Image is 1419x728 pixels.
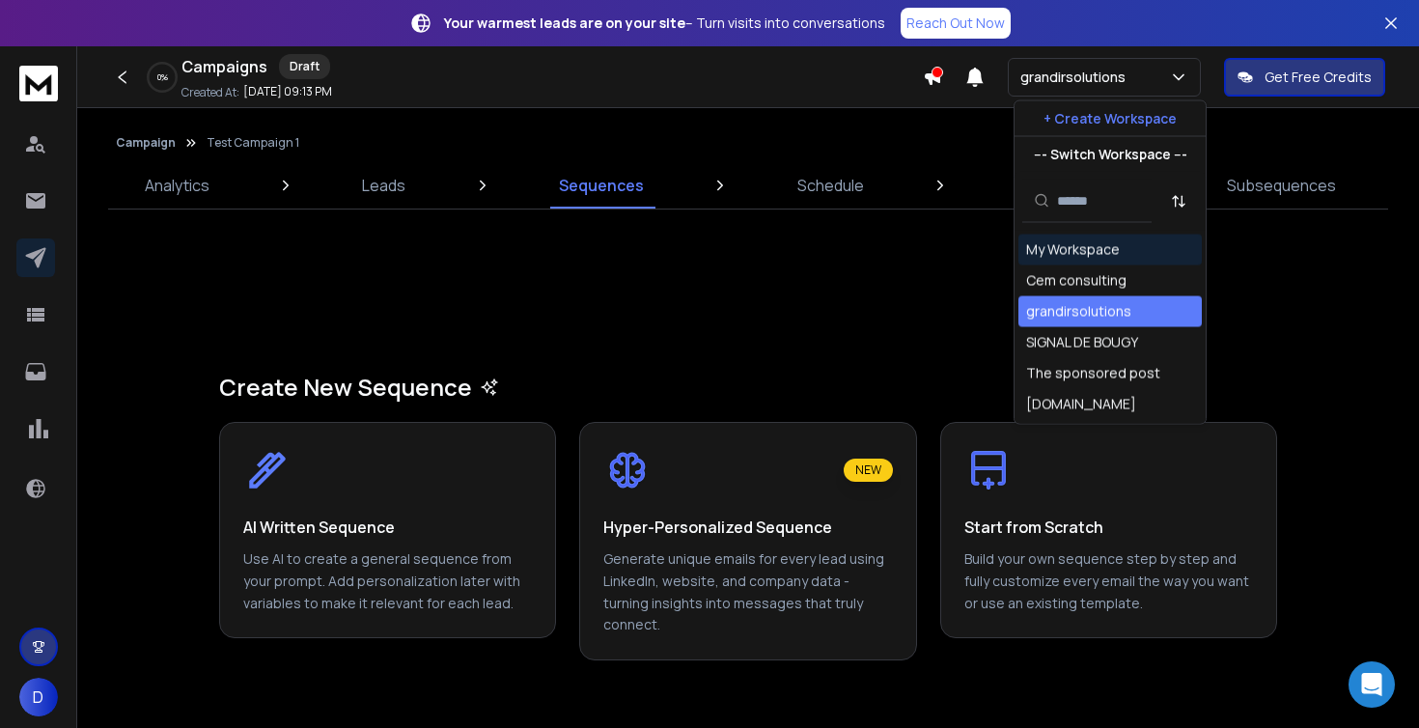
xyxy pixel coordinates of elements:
button: Start from ScratchBuild your own sequence step by step and fully customize every email the way yo... [940,422,1277,638]
div: Cem consulting [1026,271,1127,291]
p: 0 % [157,71,168,83]
a: Sequences [547,162,655,209]
p: – Turn visits into conversations [444,14,885,33]
div: SIGNAL DE BOUGY [1026,333,1138,352]
a: Schedule [786,162,876,209]
button: D [19,678,58,716]
div: grandirsolutions [1026,302,1131,322]
img: logo [19,66,58,101]
button: Get Free Credits [1224,58,1385,97]
p: Schedule [797,174,864,197]
p: Sequences [559,174,644,197]
a: Options [1006,162,1086,209]
h3: Start from Scratch [964,518,1103,537]
div: The sponsored post [1026,364,1160,383]
p: Build your own sequence step by step and fully customize every email the way you want or use an e... [964,548,1253,614]
button: Campaign [116,135,176,151]
p: Analytics [145,174,209,197]
div: [DOMAIN_NAME] [1026,395,1136,414]
p: Leads [362,174,405,197]
p: Generate unique emails for every lead using LinkedIn, website, and company data - turning insight... [603,548,892,636]
div: Draft [279,54,330,79]
p: Test Campaign 1 [207,135,299,151]
h3: Hyper-Personalized Sequence [603,518,832,537]
p: Subsequences [1227,174,1336,197]
a: Subsequences [1215,162,1348,209]
div: NEW [844,459,893,482]
button: + Create Workspace [1015,101,1206,136]
strong: Your warmest leads are on your site [444,14,685,32]
h3: AI Written Sequence [243,518,395,537]
p: Get Free Credits [1265,68,1372,87]
button: NEWHyper-Personalized SequenceGenerate unique emails for every lead using LinkedIn, website, and ... [579,422,916,660]
p: Created At: [181,85,239,100]
p: Use AI to create a general sequence from your prompt. Add personalization later with variables to... [243,548,532,614]
a: Leads [350,162,417,209]
h1: Create New Sequence [219,372,1277,403]
h1: Campaigns [181,55,267,78]
button: AI Written SequenceUse AI to create a general sequence from your prompt. Add personalization late... [219,422,556,638]
p: + Create Workspace [1043,109,1177,128]
p: [DATE] 09:13 PM [243,84,332,99]
p: Reach Out Now [906,14,1005,33]
button: Sort by Sort A-Z [1159,182,1198,220]
p: grandirsolutions [1020,68,1133,87]
div: My Workspace [1026,240,1120,260]
a: Analytics [133,162,221,209]
p: --- Switch Workspace --- [1034,145,1187,164]
a: Reach Out Now [901,8,1011,39]
div: Open Intercom Messenger [1349,661,1395,708]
